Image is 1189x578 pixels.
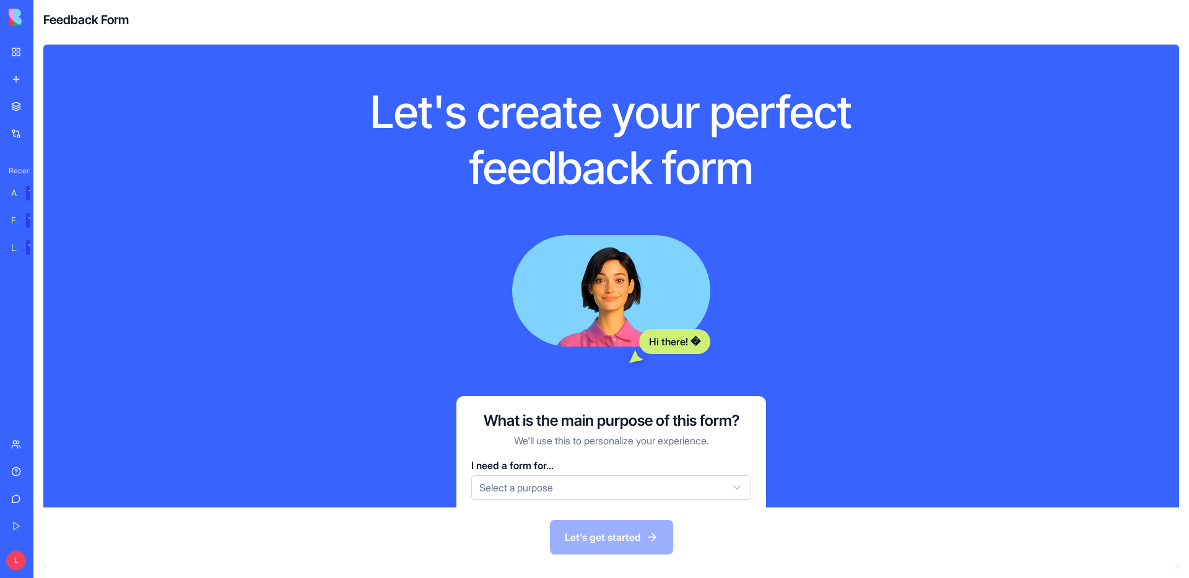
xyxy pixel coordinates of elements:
div: TRY [26,240,46,255]
div: Literary Blog [11,241,17,254]
span: Recent [4,166,30,176]
span: L [6,551,26,571]
a: Literary BlogTRY [4,235,53,260]
p: We'll use this to personalize your experience. [514,433,709,448]
div: Feedback Form [11,214,17,226]
a: AI Logo GeneratorTRY [4,181,53,205]
div: Hi there! � [639,329,710,354]
h1: Let's create your perfect feedback form [334,84,889,196]
div: TRY [26,213,46,228]
a: Feedback FormTRY [4,208,53,233]
h3: What is the main purpose of this form? [484,411,739,431]
h4: Feedback Form [43,11,129,28]
span: I need a form for... [471,459,554,472]
div: AI Logo Generator [11,187,17,199]
div: TRY [26,186,46,201]
img: logo [9,9,85,26]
